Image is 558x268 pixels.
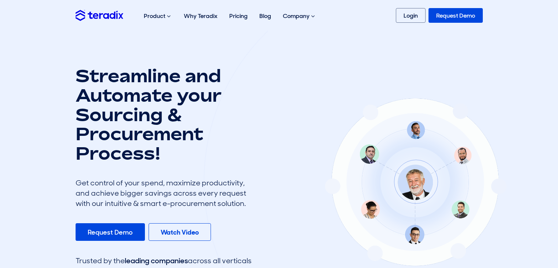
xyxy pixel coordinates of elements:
[178,4,223,28] a: Why Teradix
[138,4,178,28] div: Product
[76,223,145,241] a: Request Demo
[76,66,252,163] h1: Streamline and Automate your Sourcing & Procurement Process!
[149,223,211,241] a: Watch Video
[125,256,188,265] span: leading companies
[76,178,252,209] div: Get control of your spend, maximize productivity, and achieve bigger savings across every request...
[277,4,322,28] div: Company
[396,8,426,23] a: Login
[254,4,277,28] a: Blog
[223,4,254,28] a: Pricing
[161,228,199,237] b: Watch Video
[428,8,483,23] a: Request Demo
[76,10,123,21] img: Teradix logo
[76,256,252,266] div: Trusted by the across all verticals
